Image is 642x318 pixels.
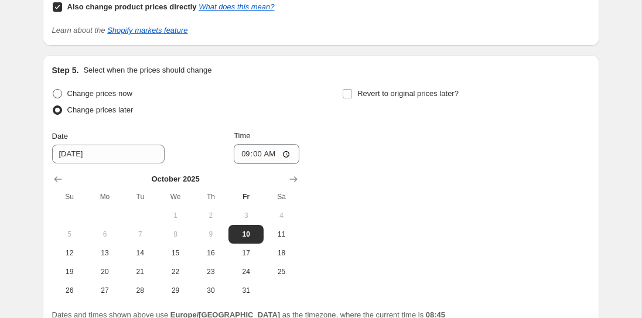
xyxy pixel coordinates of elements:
button: Sunday October 26 2025 [52,281,87,300]
span: Sa [268,192,294,201]
span: 28 [127,286,153,295]
span: 4 [268,211,294,220]
span: 25 [268,267,294,276]
span: 22 [162,267,188,276]
span: 27 [92,286,118,295]
span: 20 [92,267,118,276]
span: Date [52,132,68,141]
span: 1 [162,211,188,220]
a: What does this mean? [199,2,274,11]
button: Wednesday October 15 2025 [158,244,193,262]
span: Mo [92,192,118,201]
th: Wednesday [158,187,193,206]
span: 19 [57,267,83,276]
span: 11 [268,230,294,239]
span: Th [198,192,224,201]
span: 15 [162,248,188,258]
button: Wednesday October 1 2025 [158,206,193,225]
button: Saturday October 11 2025 [264,225,299,244]
button: Saturday October 25 2025 [264,262,299,281]
span: 23 [198,267,224,276]
b: Also change product prices directly [67,2,197,11]
span: 6 [92,230,118,239]
button: Monday October 6 2025 [87,225,122,244]
span: Time [234,131,250,140]
button: Tuesday October 28 2025 [122,281,158,300]
button: Thursday October 30 2025 [193,281,228,300]
button: Sunday October 12 2025 [52,244,87,262]
button: Show next month, November 2025 [285,171,302,187]
button: Show previous month, September 2025 [50,171,66,187]
span: 2 [198,211,224,220]
span: 21 [127,267,153,276]
span: 10 [233,230,259,239]
th: Saturday [264,187,299,206]
span: 18 [268,248,294,258]
button: Tuesday October 7 2025 [122,225,158,244]
span: 8 [162,230,188,239]
button: Friday October 31 2025 [228,281,264,300]
button: Tuesday October 14 2025 [122,244,158,262]
button: Friday October 3 2025 [228,206,264,225]
span: 14 [127,248,153,258]
button: Thursday October 16 2025 [193,244,228,262]
span: Fr [233,192,259,201]
span: 31 [233,286,259,295]
span: 30 [198,286,224,295]
span: 9 [198,230,224,239]
input: 10/10/2025 [52,145,165,163]
span: 13 [92,248,118,258]
span: Change prices now [67,89,132,98]
input: 12:00 [234,144,299,164]
span: 26 [57,286,83,295]
h2: Step 5. [52,64,79,76]
span: Su [57,192,83,201]
a: Shopify markets feature [107,26,187,35]
p: Select when the prices should change [83,64,211,76]
button: Friday October 24 2025 [228,262,264,281]
button: Wednesday October 22 2025 [158,262,193,281]
button: Tuesday October 21 2025 [122,262,158,281]
button: Monday October 20 2025 [87,262,122,281]
span: Change prices later [67,105,134,114]
button: Thursday October 9 2025 [193,225,228,244]
span: 29 [162,286,188,295]
th: Monday [87,187,122,206]
span: We [162,192,188,201]
button: Monday October 27 2025 [87,281,122,300]
span: 7 [127,230,153,239]
th: Friday [228,187,264,206]
button: Sunday October 19 2025 [52,262,87,281]
span: 3 [233,211,259,220]
span: 5 [57,230,83,239]
th: Sunday [52,187,87,206]
span: 24 [233,267,259,276]
button: Wednesday October 8 2025 [158,225,193,244]
span: 12 [57,248,83,258]
th: Thursday [193,187,228,206]
button: Saturday October 18 2025 [264,244,299,262]
span: Revert to original prices later? [357,89,459,98]
button: Wednesday October 29 2025 [158,281,193,300]
span: 16 [198,248,224,258]
button: Saturday October 4 2025 [264,206,299,225]
button: Thursday October 23 2025 [193,262,228,281]
button: Friday October 17 2025 [228,244,264,262]
th: Tuesday [122,187,158,206]
i: Learn about the [52,26,188,35]
span: Tu [127,192,153,201]
button: Monday October 13 2025 [87,244,122,262]
button: Thursday October 2 2025 [193,206,228,225]
button: Today Friday October 10 2025 [228,225,264,244]
button: Sunday October 5 2025 [52,225,87,244]
span: 17 [233,248,259,258]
